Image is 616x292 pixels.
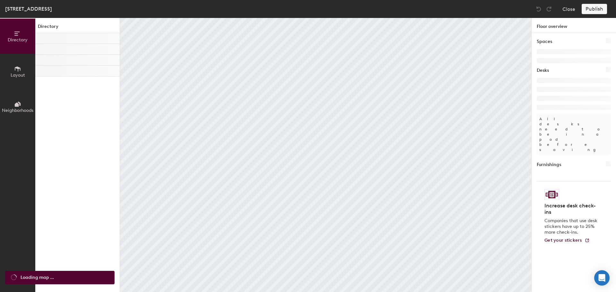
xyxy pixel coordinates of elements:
div: Open Intercom Messenger [594,270,610,286]
img: Redo [546,6,552,12]
p: Companies that use desk stickers have up to 25% more check-ins. [544,218,599,235]
span: Get your stickers [544,238,582,243]
span: Directory [8,37,28,43]
h1: Desks [537,67,549,74]
img: Sticker logo [544,189,559,200]
canvas: Map [120,18,531,292]
span: Loading map ... [21,274,54,281]
p: All desks need to be in a pod before saving [537,114,611,155]
h1: Floor overview [532,18,616,33]
h1: Directory [35,23,120,33]
h4: Increase desk check-ins [544,203,599,215]
h1: Spaces [537,38,552,45]
span: Layout [11,72,25,78]
button: Close [562,4,575,14]
a: Get your stickers [544,238,590,243]
h1: Furnishings [537,161,561,168]
div: [STREET_ADDRESS] [5,5,52,13]
img: Undo [535,6,542,12]
span: Neighborhoods [2,108,33,113]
